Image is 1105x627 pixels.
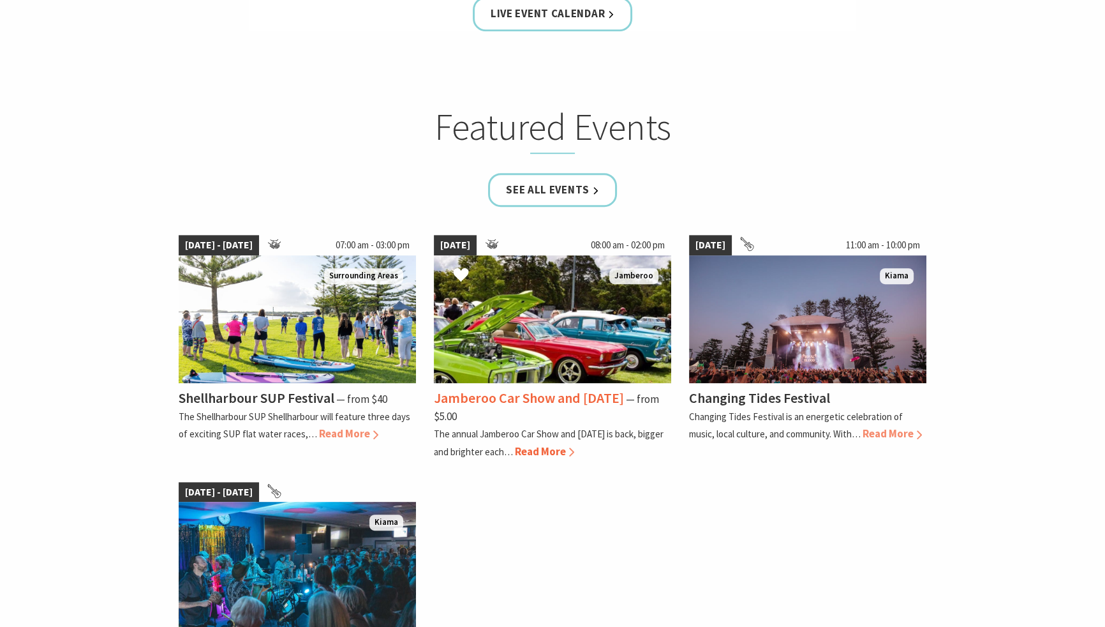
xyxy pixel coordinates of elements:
h4: Shellharbour SUP Festival [179,389,334,407]
span: [DATE] - [DATE] [179,235,259,255]
span: [DATE] - [DATE] [179,482,259,502]
span: 11:00 am - 10:00 pm [840,235,926,255]
a: [DATE] 11:00 am - 10:00 pm Changing Tides Main Stage Kiama Changing Tides Festival Changing Tides... [689,235,926,460]
span: Read More [515,444,574,458]
span: Jamberoo [609,268,658,284]
p: Changing Tides Festival is an energetic celebration of music, local culture, and community. With… [689,411,903,440]
button: Click to Favourite Jamberoo Car Show and Family Day [440,254,482,298]
span: 08:00 am - 02:00 pm [584,235,671,255]
img: Changing Tides Main Stage [689,255,926,383]
h4: Changing Tides Festival [689,389,830,407]
p: The Shellharbour SUP Shellharbour will feature three days of exciting SUP flat water races,… [179,411,410,440]
a: [DATE] - [DATE] 07:00 am - 03:00 pm Jodie Edwards Welcome to Country Surrounding Areas Shellharbo... [179,235,416,460]
span: 07:00 am - 03:00 pm [329,235,416,255]
img: Jamberoo Car Show [434,255,671,383]
span: [DATE] [689,235,732,255]
span: ⁠— from $40 [336,392,387,406]
h2: Featured Events [302,105,803,155]
span: Surrounding Areas [324,268,403,284]
span: [DATE] [434,235,477,255]
img: Jodie Edwards Welcome to Country [179,255,416,383]
span: Read More [319,427,378,441]
span: Kiama [369,515,403,531]
a: See all Events [488,173,617,207]
a: [DATE] 08:00 am - 02:00 pm Jamberoo Car Show Jamberoo Jamberoo Car Show and [DATE] ⁠— from $5.00 ... [434,235,671,460]
p: The annual Jamberoo Car Show and [DATE] is back, bigger and brighter each… [434,428,664,457]
h4: Jamberoo Car Show and [DATE] [434,389,624,407]
span: Kiama [880,268,914,284]
span: Read More [863,427,922,441]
